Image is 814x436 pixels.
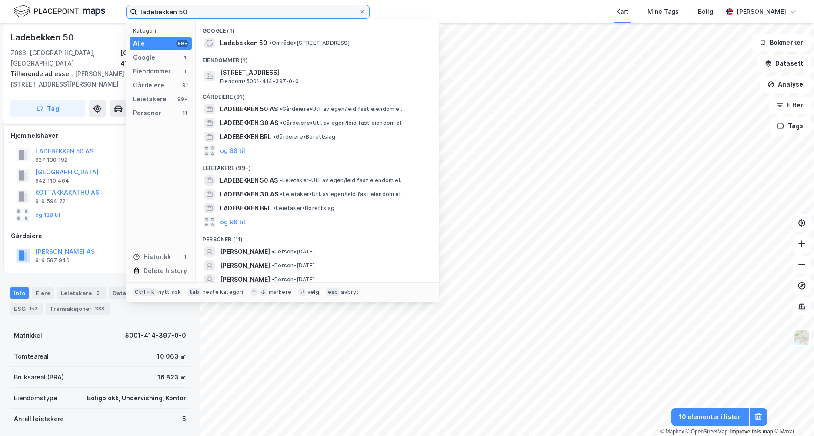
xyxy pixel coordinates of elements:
span: Tilhørende adresser: [10,70,75,77]
span: Ladebekken 50 [220,38,267,48]
div: Eiendomstype [14,393,57,403]
div: Google (1) [196,20,439,36]
a: OpenStreetMap [686,429,728,435]
div: 7066, [GEOGRAPHIC_DATA], [GEOGRAPHIC_DATA] [10,48,120,69]
span: [PERSON_NAME] [220,274,270,285]
div: Leietakere [133,94,167,104]
div: Hjemmelshaver [11,130,189,141]
img: logo.f888ab2527a4732fd821a326f86c7f29.svg [14,4,105,19]
div: 919 587 946 [35,257,70,264]
div: tab [188,288,201,296]
div: 5 [182,414,186,424]
div: Bolig [698,7,713,17]
div: Delete history [143,266,187,276]
div: 5 [93,289,102,297]
div: esc [326,288,340,296]
div: Eiendommer [133,66,171,77]
span: • [272,262,274,269]
div: 1 [181,253,188,260]
span: Gårdeiere • Utl. av egen/leid fast eiendom el. [280,120,403,126]
iframe: Chat Widget [771,394,814,436]
div: velg [307,289,319,296]
div: Transaksjoner [46,303,110,315]
div: [PERSON_NAME][STREET_ADDRESS][PERSON_NAME] [10,69,183,90]
img: Z [794,329,810,346]
div: 99+ [176,96,188,103]
span: • [280,106,282,112]
div: 919 594 721 [35,198,68,205]
span: • [269,40,272,46]
div: 5001-414-397-0-0 [125,330,186,341]
button: 10 elementer i listen [671,408,749,426]
a: Mapbox [660,429,684,435]
div: Eiendommer (1) [196,50,439,66]
div: Leietakere [57,287,106,299]
button: Tag [10,100,85,117]
div: Mine Tags [647,7,679,17]
div: 1 [181,68,188,75]
span: LADEBEKKEN 50 AS [220,104,278,114]
div: Eiere [32,287,54,299]
div: [GEOGRAPHIC_DATA], 414/397 [120,48,190,69]
div: 942 110 464 [35,177,69,184]
button: og 96 til [220,217,245,227]
div: 99+ [176,40,188,47]
div: 388 [93,304,106,313]
div: Kategori [133,27,192,34]
span: • [280,191,283,197]
div: 152 [27,304,39,313]
button: og 88 til [220,146,245,156]
span: LADEBEKKEN BRL [220,132,271,142]
span: [PERSON_NAME] [220,260,270,271]
span: Person • [DATE] [272,262,315,269]
span: [PERSON_NAME] [220,246,270,257]
div: Ladebekken 50 [10,30,75,44]
div: Personer (11) [196,229,439,245]
div: nytt søk [158,289,181,296]
span: Leietaker • Borettslag [273,205,334,212]
div: 91 [181,82,188,89]
div: markere [269,289,291,296]
span: Eiendom • 5001-414-397-0-0 [220,78,299,85]
div: ESG [10,303,43,315]
div: 10 063 ㎡ [157,351,186,362]
div: Datasett [109,287,142,299]
span: LADEBEKKEN 50 AS [220,175,278,186]
a: Improve this map [730,429,773,435]
span: • [280,177,282,183]
div: Kontrollprogram for chat [771,394,814,436]
div: 827 130 192 [35,156,67,163]
div: Gårdeiere [11,231,189,241]
div: Antall leietakere [14,414,64,424]
div: 16 823 ㎡ [157,372,186,383]
span: Person • [DATE] [272,276,315,283]
div: 1 [181,54,188,61]
button: Datasett [757,55,811,72]
button: Analyse [760,76,811,93]
span: LADEBEKKEN 30 AS [220,189,278,200]
div: Alle [133,38,145,49]
input: Søk på adresse, matrikkel, gårdeiere, leietakere eller personer [137,5,359,18]
span: Person • [DATE] [272,248,315,255]
div: neste kategori [203,289,244,296]
span: LADEBEKKEN 30 AS [220,118,278,128]
button: Tags [770,117,811,135]
div: [PERSON_NAME] [737,7,786,17]
span: LADEBEKKEN BRL [220,203,271,213]
span: • [272,276,274,283]
div: avbryt [341,289,359,296]
span: • [273,133,276,140]
span: Leietaker • Utl. av egen/leid fast eiendom el. [280,177,401,184]
div: Matrikkel [14,330,42,341]
div: Google [133,52,155,63]
div: Info [10,287,29,299]
div: Gårdeiere [133,80,164,90]
span: • [280,120,283,126]
div: Leietakere (99+) [196,158,439,173]
div: Ctrl + k [133,288,157,296]
div: Kart [616,7,628,17]
div: Tomteareal [14,351,49,362]
div: Gårdeiere (91) [196,87,439,102]
span: • [272,248,274,255]
div: Bruksareal (BRA) [14,372,64,383]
